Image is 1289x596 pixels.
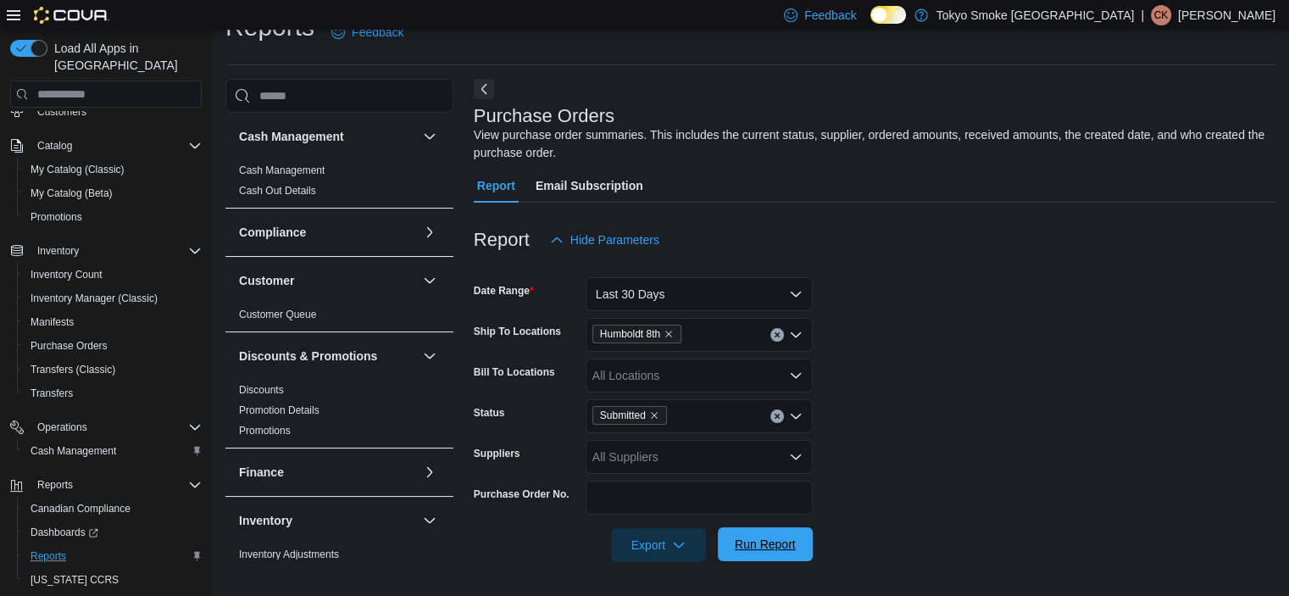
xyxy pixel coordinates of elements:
[17,287,208,310] button: Inventory Manager (Classic)
[24,359,202,380] span: Transfers (Classic)
[239,512,292,529] h3: Inventory
[477,169,515,203] span: Report
[239,404,319,417] span: Promotion Details
[31,502,131,515] span: Canadian Compliance
[17,382,208,405] button: Transfers
[419,126,440,147] button: Cash Management
[225,380,453,448] div: Discounts & Promotions
[419,222,440,242] button: Compliance
[31,136,79,156] button: Catalog
[936,5,1135,25] p: Tokyo Smoke [GEOGRAPHIC_DATA]
[664,329,674,339] button: Remove Humboldt 8th from selection in this group
[24,441,123,461] a: Cash Management
[31,187,113,200] span: My Catalog (Beta)
[239,548,339,561] span: Inventory Adjustments
[239,224,306,241] h3: Compliance
[31,268,103,281] span: Inventory Count
[592,406,667,425] span: Submitted
[239,383,284,397] span: Discounts
[239,549,339,560] a: Inventory Adjustments
[24,499,202,519] span: Canadian Compliance
[24,359,122,380] a: Transfers (Classic)
[1141,5,1144,25] p: |
[419,346,440,366] button: Discounts & Promotions
[239,128,344,145] h3: Cash Management
[621,528,696,562] span: Export
[239,308,316,321] span: Customer Queue
[586,277,813,311] button: Last 30 Days
[31,444,116,458] span: Cash Management
[225,160,453,208] div: Cash Management
[225,304,453,331] div: Customer
[474,284,534,298] label: Date Range
[3,239,208,263] button: Inventory
[474,126,1267,162] div: View purchase order summaries. This includes the current status, supplier, ordered amounts, recei...
[17,568,208,592] button: [US_STATE] CCRS
[474,230,530,250] h3: Report
[419,462,440,482] button: Finance
[735,536,796,553] span: Run Report
[24,383,80,404] a: Transfers
[24,312,202,332] span: Manifests
[24,288,202,309] span: Inventory Manager (Classic)
[24,570,125,590] a: [US_STATE] CCRS
[474,325,561,338] label: Ship To Locations
[24,570,202,590] span: Washington CCRS
[592,325,681,343] span: Humboldt 8th
[474,406,505,420] label: Status
[17,158,208,181] button: My Catalog (Classic)
[17,497,208,521] button: Canadian Compliance
[870,24,871,25] span: Dark Mode
[37,139,72,153] span: Catalog
[24,265,202,285] span: Inventory Count
[31,292,158,305] span: Inventory Manager (Classic)
[31,241,202,261] span: Inventory
[17,310,208,334] button: Manifests
[34,7,109,24] img: Cova
[24,265,109,285] a: Inventory Count
[239,184,316,198] span: Cash Out Details
[24,499,137,519] a: Canadian Compliance
[24,383,202,404] span: Transfers
[789,450,803,464] button: Open list of options
[474,447,520,460] label: Suppliers
[239,424,291,437] span: Promotions
[239,348,416,365] button: Discounts & Promotions
[718,527,813,561] button: Run Report
[239,464,416,481] button: Finance
[31,210,82,224] span: Promotions
[24,336,114,356] a: Purchase Orders
[239,512,416,529] button: Inventory
[770,328,784,342] button: Clear input
[31,417,202,437] span: Operations
[543,223,666,257] button: Hide Parameters
[536,169,643,203] span: Email Subscription
[239,272,416,289] button: Customer
[600,407,646,424] span: Submitted
[31,363,115,376] span: Transfers (Classic)
[24,159,202,180] span: My Catalog (Classic)
[3,473,208,497] button: Reports
[1154,5,1169,25] span: CK
[24,207,89,227] a: Promotions
[31,475,80,495] button: Reports
[770,409,784,423] button: Clear input
[47,40,202,74] span: Load All Apps in [GEOGRAPHIC_DATA]
[17,521,208,544] a: Dashboards
[1151,5,1171,25] div: Curtis Kay-Lassels
[1178,5,1275,25] p: [PERSON_NAME]
[24,183,119,203] a: My Catalog (Beta)
[239,425,291,437] a: Promotions
[24,546,73,566] a: Reports
[870,6,906,24] input: Dark Mode
[24,207,202,227] span: Promotions
[37,244,79,258] span: Inventory
[789,369,803,382] button: Open list of options
[3,98,208,123] button: Customers
[239,185,316,197] a: Cash Out Details
[31,417,94,437] button: Operations
[24,441,202,461] span: Cash Management
[239,464,284,481] h3: Finance
[17,439,208,463] button: Cash Management
[239,348,377,365] h3: Discounts & Promotions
